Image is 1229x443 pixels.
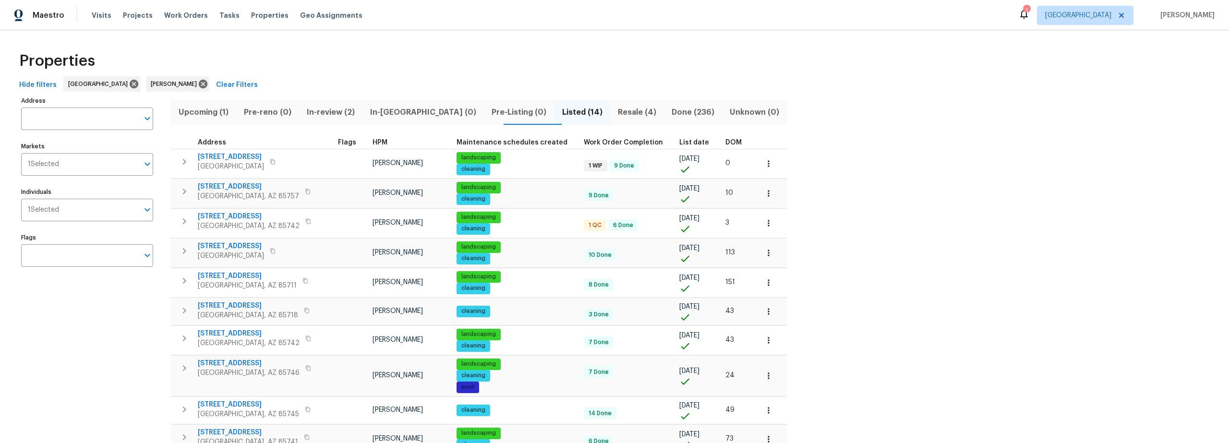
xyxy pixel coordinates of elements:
[609,221,637,229] span: 6 Done
[33,11,64,20] span: Maestro
[1023,6,1030,15] div: 1
[300,11,362,20] span: Geo Assignments
[19,79,57,91] span: Hide filters
[679,245,699,251] span: [DATE]
[28,206,59,214] span: 1 Selected
[198,251,264,261] span: [GEOGRAPHIC_DATA]
[458,154,500,162] span: landscaping
[458,284,489,292] span: cleaning
[585,311,613,319] span: 3 Done
[725,279,735,286] span: 151
[610,162,638,170] span: 9 Done
[679,185,699,192] span: [DATE]
[458,213,500,221] span: landscaping
[151,79,201,89] span: [PERSON_NAME]
[728,106,781,119] span: Unknown (0)
[373,139,387,146] span: HPM
[19,56,95,66] span: Properties
[198,152,264,162] span: [STREET_ADDRESS]
[368,106,478,119] span: In-[GEOGRAPHIC_DATA] (0)
[373,336,423,343] span: [PERSON_NAME]
[198,182,299,192] span: [STREET_ADDRESS]
[458,383,478,391] span: pool
[198,400,299,409] span: [STREET_ADDRESS]
[141,157,154,171] button: Open
[458,342,489,350] span: cleaning
[458,165,489,173] span: cleaning
[373,435,423,442] span: [PERSON_NAME]
[21,235,153,240] label: Flags
[373,372,423,379] span: [PERSON_NAME]
[679,303,699,310] span: [DATE]
[242,106,293,119] span: Pre-reno (0)
[585,281,613,289] span: 8 Done
[177,106,230,119] span: Upcoming (1)
[725,372,735,379] span: 24
[198,338,300,348] span: [GEOGRAPHIC_DATA], AZ 85742
[725,190,733,196] span: 10
[198,212,300,221] span: [STREET_ADDRESS]
[458,273,500,281] span: landscaping
[458,360,500,368] span: landscaping
[585,221,605,229] span: 1 QC
[458,243,500,251] span: landscaping
[679,156,699,162] span: [DATE]
[373,160,423,167] span: [PERSON_NAME]
[21,144,153,149] label: Markets
[251,11,289,20] span: Properties
[198,311,298,320] span: [GEOGRAPHIC_DATA], AZ 85718
[725,308,734,314] span: 43
[198,359,300,368] span: [STREET_ADDRESS]
[585,192,613,200] span: 9 Done
[141,249,154,262] button: Open
[373,308,423,314] span: [PERSON_NAME]
[198,301,298,311] span: [STREET_ADDRESS]
[63,76,140,92] div: [GEOGRAPHIC_DATA]
[305,106,357,119] span: In-review (2)
[458,183,500,192] span: landscaping
[725,435,734,442] span: 73
[458,254,489,263] span: cleaning
[373,407,423,413] span: [PERSON_NAME]
[21,98,153,104] label: Address
[725,160,730,167] span: 0
[679,139,709,146] span: List date
[458,195,489,203] span: cleaning
[584,139,663,146] span: Work Order Completion
[725,336,734,343] span: 43
[585,368,613,376] span: 7 Done
[198,409,299,419] span: [GEOGRAPHIC_DATA], AZ 85745
[679,402,699,409] span: [DATE]
[725,139,742,146] span: DOM
[198,162,264,171] span: [GEOGRAPHIC_DATA]
[458,225,489,233] span: cleaning
[585,162,606,170] span: 1 WIP
[560,106,604,119] span: Listed (14)
[68,79,132,89] span: [GEOGRAPHIC_DATA]
[141,112,154,125] button: Open
[373,249,423,256] span: [PERSON_NAME]
[15,76,60,94] button: Hide filters
[1157,11,1215,20] span: [PERSON_NAME]
[373,190,423,196] span: [PERSON_NAME]
[373,279,423,286] span: [PERSON_NAME]
[679,332,699,339] span: [DATE]
[457,139,567,146] span: Maintenance schedules created
[373,219,423,226] span: [PERSON_NAME]
[21,189,153,195] label: Individuals
[212,76,262,94] button: Clear Filters
[198,368,300,378] span: [GEOGRAPHIC_DATA], AZ 85746
[585,251,615,259] span: 10 Done
[141,203,154,216] button: Open
[458,406,489,414] span: cleaning
[679,368,699,374] span: [DATE]
[198,221,300,231] span: [GEOGRAPHIC_DATA], AZ 85742
[585,409,615,418] span: 14 Done
[679,275,699,281] span: [DATE]
[725,249,735,256] span: 113
[219,12,240,19] span: Tasks
[616,106,658,119] span: Resale (4)
[198,271,297,281] span: [STREET_ADDRESS]
[458,429,500,437] span: landscaping
[1045,11,1111,20] span: [GEOGRAPHIC_DATA]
